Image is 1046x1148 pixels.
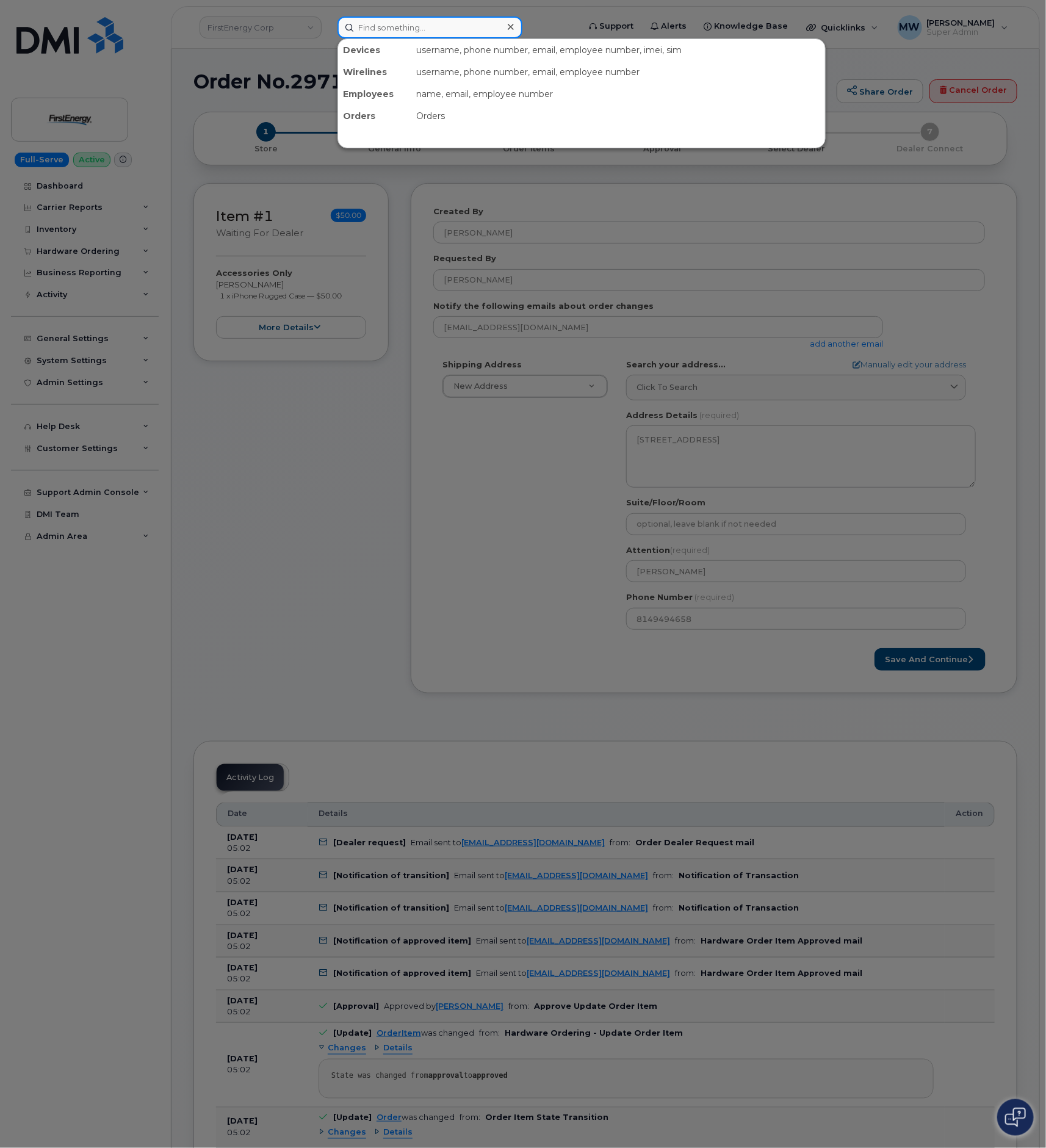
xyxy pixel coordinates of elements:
[338,105,411,127] div: Orders
[338,83,411,105] div: Employees
[411,105,825,127] div: Orders
[338,61,411,83] div: Wirelines
[338,39,411,61] div: Devices
[411,39,825,61] div: username, phone number, email, employee number, imei, sim
[411,61,825,83] div: username, phone number, email, employee number
[1005,1108,1026,1127] img: Open chat
[411,83,825,105] div: name, email, employee number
